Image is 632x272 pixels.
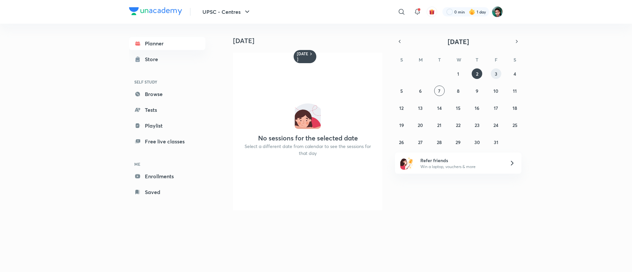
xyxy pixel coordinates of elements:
abbr: October 14, 2025 [437,105,442,111]
abbr: October 25, 2025 [513,122,517,128]
a: Store [129,53,205,66]
a: Company Logo [129,7,182,17]
h6: [DATE] [297,51,308,62]
button: October 27, 2025 [415,137,426,147]
button: October 4, 2025 [510,68,520,79]
abbr: October 29, 2025 [456,139,461,145]
a: Free live classes [129,135,205,148]
abbr: October 10, 2025 [493,88,498,94]
button: October 3, 2025 [491,68,501,79]
abbr: October 6, 2025 [419,88,422,94]
img: referral [400,157,413,170]
button: October 23, 2025 [472,120,482,130]
abbr: October 15, 2025 [456,105,461,111]
button: October 20, 2025 [415,120,426,130]
abbr: October 12, 2025 [399,105,404,111]
img: Avinash Gupta [492,6,503,17]
abbr: October 24, 2025 [493,122,498,128]
abbr: October 18, 2025 [513,105,517,111]
button: October 30, 2025 [472,137,482,147]
a: Enrollments [129,170,205,183]
abbr: October 22, 2025 [456,122,461,128]
button: October 1, 2025 [453,68,463,79]
button: October 17, 2025 [491,103,501,113]
button: October 29, 2025 [453,137,463,147]
abbr: October 16, 2025 [475,105,479,111]
abbr: October 26, 2025 [399,139,404,145]
abbr: Wednesday [457,57,461,63]
a: Planner [129,37,205,50]
button: October 22, 2025 [453,120,463,130]
span: [DATE] [448,37,469,46]
abbr: Sunday [400,57,403,63]
abbr: October 28, 2025 [437,139,442,145]
button: October 28, 2025 [434,137,445,147]
abbr: October 19, 2025 [399,122,404,128]
button: October 19, 2025 [396,120,407,130]
button: October 24, 2025 [491,120,501,130]
abbr: October 21, 2025 [437,122,441,128]
h4: No sessions for the selected date [258,134,358,142]
button: October 7, 2025 [434,86,445,96]
h6: ME [129,159,205,170]
p: Win a laptop, vouchers & more [420,164,501,170]
img: No events [295,103,321,129]
button: October 12, 2025 [396,103,407,113]
abbr: October 3, 2025 [495,71,497,77]
abbr: October 17, 2025 [494,105,498,111]
button: October 9, 2025 [472,86,482,96]
button: October 16, 2025 [472,103,482,113]
a: Browse [129,87,205,101]
button: October 14, 2025 [434,103,445,113]
abbr: October 7, 2025 [438,88,440,94]
abbr: October 27, 2025 [418,139,423,145]
button: October 6, 2025 [415,86,426,96]
button: October 2, 2025 [472,68,482,79]
h6: SELF STUDY [129,76,205,87]
button: October 21, 2025 [434,120,445,130]
button: October 26, 2025 [396,137,407,147]
img: avatar [429,9,435,15]
button: October 13, 2025 [415,103,426,113]
button: October 11, 2025 [510,86,520,96]
h6: Refer friends [420,157,501,164]
a: Tests [129,103,205,116]
a: Saved [129,185,205,199]
button: October 18, 2025 [510,103,520,113]
abbr: October 4, 2025 [513,71,516,77]
abbr: October 13, 2025 [418,105,423,111]
button: avatar [427,7,437,17]
abbr: Saturday [513,57,516,63]
abbr: Tuesday [438,57,441,63]
button: October 10, 2025 [491,86,501,96]
abbr: October 1, 2025 [457,71,459,77]
abbr: October 2, 2025 [476,71,478,77]
button: UPSC - Centres [198,5,255,18]
p: Select a different date from calendar to see the sessions for that day [241,143,375,157]
abbr: October 23, 2025 [475,122,480,128]
h4: [DATE] [233,37,388,45]
abbr: October 8, 2025 [457,88,460,94]
button: October 25, 2025 [510,120,520,130]
button: October 5, 2025 [396,86,407,96]
abbr: October 31, 2025 [494,139,498,145]
a: Playlist [129,119,205,132]
img: streak [469,9,475,15]
button: October 15, 2025 [453,103,463,113]
abbr: October 20, 2025 [418,122,423,128]
abbr: October 11, 2025 [513,88,517,94]
abbr: October 30, 2025 [474,139,480,145]
abbr: Friday [495,57,497,63]
abbr: Thursday [476,57,478,63]
abbr: October 5, 2025 [400,88,403,94]
button: October 31, 2025 [491,137,501,147]
button: October 8, 2025 [453,86,463,96]
button: [DATE] [404,37,512,46]
div: Store [145,55,162,63]
abbr: Monday [419,57,423,63]
img: Company Logo [129,7,182,15]
abbr: October 9, 2025 [476,88,478,94]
